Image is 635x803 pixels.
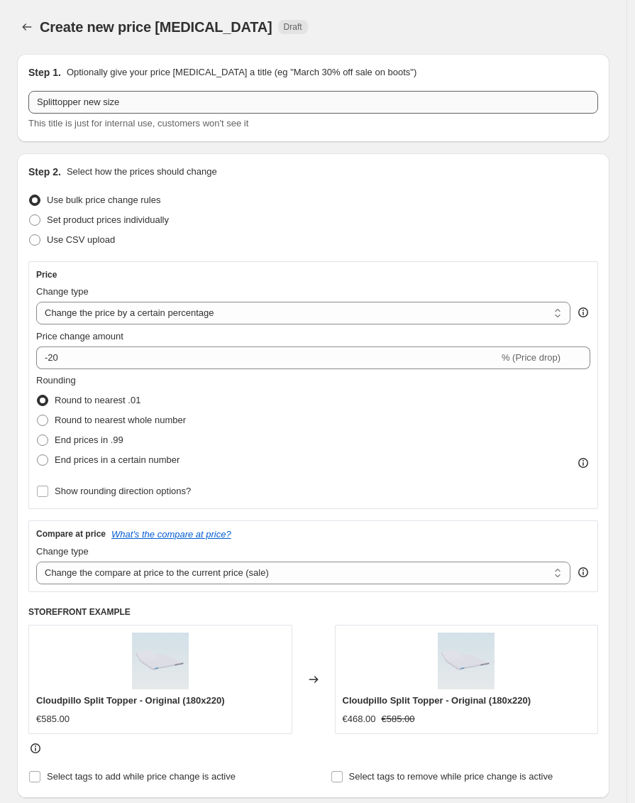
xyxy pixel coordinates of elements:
h6: STOREFRONT EXAMPLE [28,606,598,618]
span: Cloudpillo Split Topper - Original (180x220) [36,695,225,706]
span: End prices in .99 [55,435,123,445]
span: Change type [36,546,89,557]
span: End prices in a certain number [55,454,180,465]
div: help [576,565,590,579]
div: €468.00 [343,712,376,726]
span: Round to nearest .01 [55,395,140,405]
span: Use bulk price change rules [47,195,160,205]
h3: Compare at price [36,528,106,540]
span: Set product prices individually [47,214,169,225]
img: cloudpillo-original-splittopper-image_80x.jpg [438,633,495,689]
strike: €585.00 [382,712,415,726]
input: -15 [36,346,499,369]
input: 30% off holiday sale [28,91,598,114]
img: cloudpillo-original-splittopper-image_80x.jpg [132,633,189,689]
button: Price change jobs [17,17,37,37]
span: Select tags to add while price change is active [47,771,236,782]
button: What's the compare at price? [111,529,231,540]
div: help [576,305,590,319]
span: Show rounding direction options? [55,486,191,496]
span: Change type [36,286,89,297]
span: Cloudpillo Split Topper - Original (180x220) [343,695,531,706]
span: Select tags to remove while price change is active [349,771,553,782]
span: This title is just for internal use, customers won't see it [28,118,248,129]
span: Use CSV upload [47,234,115,245]
h2: Step 2. [28,165,61,179]
h3: Price [36,269,57,280]
span: % (Price drop) [502,352,561,363]
span: Create new price [MEDICAL_DATA] [40,19,272,35]
span: Round to nearest whole number [55,415,186,425]
p: Optionally give your price [MEDICAL_DATA] a title (eg "March 30% off sale on boots") [67,65,416,80]
p: Select how the prices should change [67,165,217,179]
h2: Step 1. [28,65,61,80]
span: Draft [284,21,302,33]
span: Price change amount [36,331,123,342]
div: €585.00 [36,712,70,726]
span: Rounding [36,375,76,386]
